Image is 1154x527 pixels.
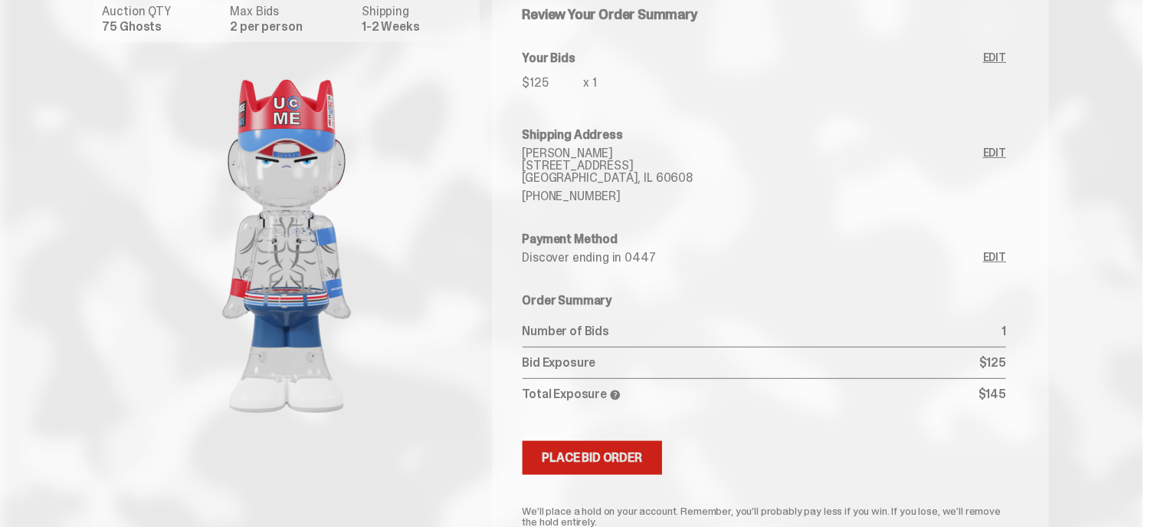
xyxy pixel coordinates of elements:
[523,8,1007,21] h5: Review Your Order Summary
[523,506,1007,527] p: We’ll place a hold on your account. Remember, you’ll probably pay less if you win. If you lose, w...
[979,388,1006,401] p: $145
[983,52,1006,98] a: Edit
[543,452,643,464] div: Place Bid Order
[1002,325,1007,338] p: 1
[362,5,470,18] dt: Shipping
[983,147,1006,203] a: Edit
[523,190,984,203] p: [PHONE_NUMBER]
[523,52,984,64] h6: Your Bids
[523,325,1002,338] p: Number of Bids
[523,441,663,475] button: Place Bid Order
[523,233,1007,245] h6: Payment Method
[523,252,984,264] p: Discover ending in 0447
[133,54,440,438] img: product image
[523,147,984,160] p: [PERSON_NAME]
[523,77,584,89] p: $125
[230,21,352,33] dd: 2 per person
[523,160,984,172] p: [STREET_ADDRESS]
[103,21,221,33] dd: 75 Ghosts
[523,388,979,401] p: Total Exposure
[979,357,1006,369] p: $125
[523,129,1007,141] h6: Shipping Address
[103,5,221,18] dt: Auction QTY
[523,295,1007,307] h6: Order Summary
[584,77,598,89] p: x 1
[523,172,984,184] p: [GEOGRAPHIC_DATA], IL 60608
[523,357,980,369] p: Bid Exposure
[362,21,470,33] dd: 1-2 Weeks
[983,252,1006,264] a: Edit
[230,5,352,18] dt: Max Bids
